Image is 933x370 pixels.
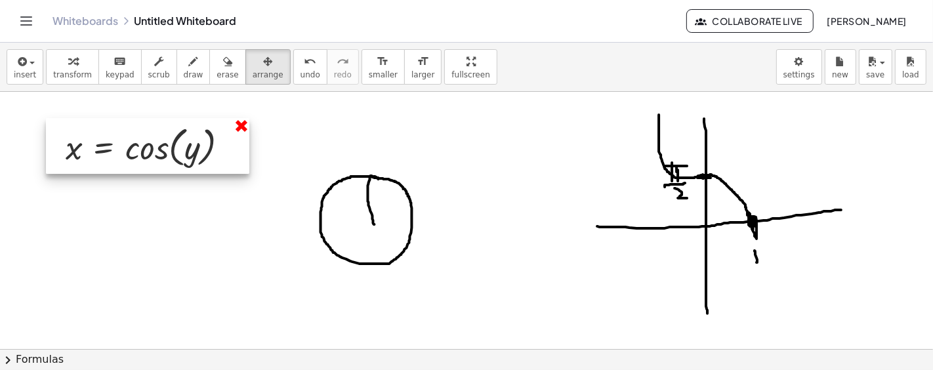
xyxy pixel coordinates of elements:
button: Collaborate Live [686,9,814,33]
i: format_size [417,54,429,70]
span: draw [184,70,203,79]
span: Collaborate Live [697,15,802,27]
button: scrub [141,49,177,85]
span: undo [301,70,320,79]
button: erase [209,49,245,85]
span: arrange [253,70,283,79]
button: arrange [245,49,291,85]
i: undo [304,54,316,70]
button: redoredo [327,49,359,85]
span: [PERSON_NAME] [827,15,907,27]
span: smaller [369,70,398,79]
i: keyboard [114,54,126,70]
span: new [832,70,848,79]
button: keyboardkeypad [98,49,142,85]
a: Whiteboards [52,14,118,28]
button: insert [7,49,43,85]
span: redo [334,70,352,79]
button: format_sizelarger [404,49,442,85]
span: scrub [148,70,170,79]
button: Toggle navigation [16,10,37,31]
button: load [895,49,926,85]
button: new [825,49,856,85]
button: settings [776,49,822,85]
i: redo [337,54,349,70]
button: save [859,49,892,85]
span: fullscreen [451,70,489,79]
span: erase [217,70,238,79]
span: larger [411,70,434,79]
button: [PERSON_NAME] [816,9,917,33]
i: format_size [377,54,389,70]
span: load [902,70,919,79]
button: transform [46,49,99,85]
span: save [866,70,884,79]
span: keypad [106,70,135,79]
button: draw [176,49,211,85]
span: settings [783,70,815,79]
button: undoundo [293,49,327,85]
button: format_sizesmaller [362,49,405,85]
span: transform [53,70,92,79]
span: insert [14,70,36,79]
button: fullscreen [444,49,497,85]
